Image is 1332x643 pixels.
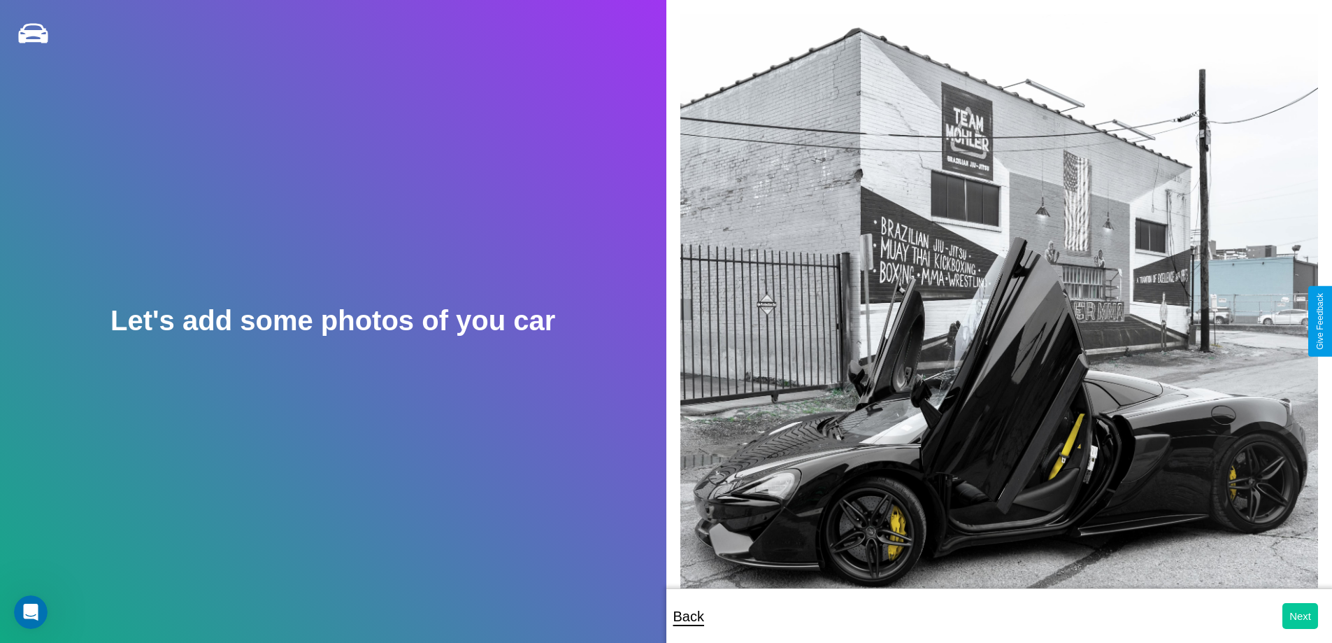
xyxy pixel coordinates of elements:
[110,305,555,337] h2: Let's add some photos of you car
[14,595,48,629] iframe: Intercom live chat
[1282,603,1318,629] button: Next
[1315,293,1325,350] div: Give Feedback
[680,14,1319,614] img: posted
[673,604,704,629] p: Back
